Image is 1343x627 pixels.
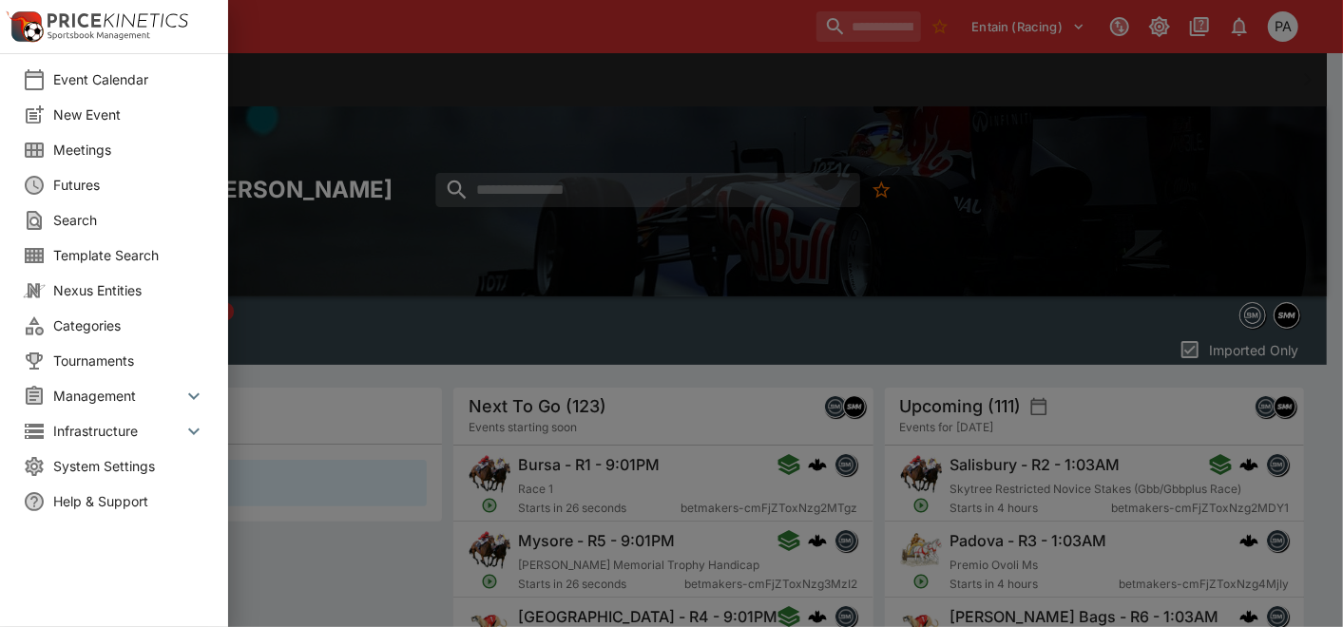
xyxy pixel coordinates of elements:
[53,456,205,476] span: System Settings
[53,140,205,160] span: Meetings
[53,104,205,124] span: New Event
[53,491,205,511] span: Help & Support
[48,13,188,28] img: PriceKinetics
[53,69,205,89] span: Event Calendar
[53,280,205,300] span: Nexus Entities
[48,31,150,40] img: Sportsbook Management
[53,315,205,335] span: Categories
[53,210,205,230] span: Search
[53,421,182,441] span: Infrastructure
[6,8,44,46] img: PriceKinetics Logo
[53,351,205,370] span: Tournaments
[53,175,205,195] span: Futures
[53,386,182,406] span: Management
[53,245,205,265] span: Template Search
